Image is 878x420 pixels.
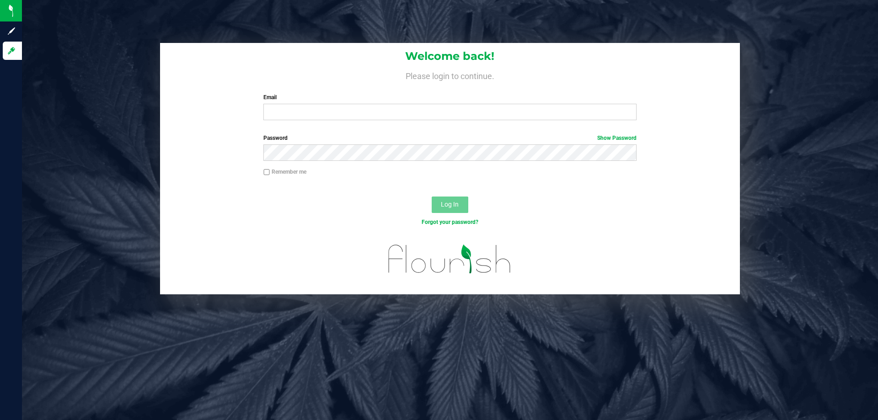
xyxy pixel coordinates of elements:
[160,69,740,80] h4: Please login to continue.
[7,27,16,36] inline-svg: Sign up
[263,169,270,175] input: Remember me
[263,135,288,141] span: Password
[263,93,636,101] label: Email
[263,168,306,176] label: Remember me
[597,135,637,141] a: Show Password
[432,197,468,213] button: Log In
[441,201,459,208] span: Log In
[7,46,16,55] inline-svg: Log in
[377,236,522,282] img: flourish_logo.svg
[422,219,478,225] a: Forgot your password?
[160,50,740,62] h1: Welcome back!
